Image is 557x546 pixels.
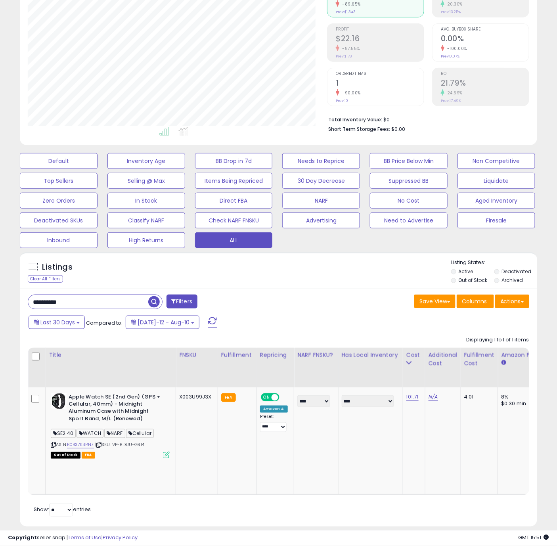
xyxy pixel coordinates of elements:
[221,393,236,402] small: FBA
[464,393,492,400] div: 4.01
[195,232,273,248] button: ALL
[336,10,356,14] small: Prev: $1,343
[414,295,456,308] button: Save View
[464,351,494,368] div: Fulfillment Cost
[221,351,253,359] div: Fulfillment
[67,442,94,448] a: B0BX7K3RN7
[51,393,67,409] img: 41BWdcorqKL._SL40_.jpg
[457,173,535,189] button: Liquidate
[20,232,98,248] button: Inbound
[179,351,214,359] div: FNSKU
[282,153,360,169] button: Needs to Reprice
[495,295,529,308] button: Actions
[339,1,361,7] small: -89.65%
[260,406,288,413] div: Amazon AI
[370,213,448,228] button: Need to Advertise
[391,125,405,133] span: $0.00
[294,348,338,387] th: CSV column name: cust_attr_4_NARF FNSKU?
[262,394,272,401] span: ON
[459,277,488,284] label: Out of Stock
[282,213,360,228] button: Advertising
[444,1,463,7] small: 20.30%
[167,295,197,308] button: Filters
[278,394,291,401] span: OFF
[502,277,523,284] label: Archived
[82,452,95,459] span: FBA
[195,153,273,169] button: BB Drop in 7d
[457,193,535,209] button: Aged Inventory
[406,351,422,359] div: Cost
[107,232,185,248] button: High Returns
[77,429,103,438] span: WATCH
[370,153,448,169] button: BB Price Below Min
[103,534,138,542] a: Privacy Policy
[336,54,352,59] small: Prev: $178
[429,351,457,368] div: Additional Cost
[429,393,438,401] a: N/A
[20,213,98,228] button: Deactivated SKUs
[282,193,360,209] button: NARF
[107,193,185,209] button: In Stock
[328,116,382,123] b: Total Inventory Value:
[370,173,448,189] button: Suppressed BB
[69,393,165,425] b: Apple Watch SE (2nd Gen) (GPS + Cellular, 40mm) - Midnight Aluminum Case with Midnight Sport Band...
[34,506,91,513] span: Show: entries
[20,193,98,209] button: Zero Orders
[338,348,403,387] th: CSV column name: cust_attr_2_Has Local Inventory
[20,173,98,189] button: Top Sellers
[457,213,535,228] button: Firesale
[336,72,424,76] span: Ordered Items
[339,90,361,96] small: -90.00%
[462,297,487,305] span: Columns
[51,452,80,459] span: All listings that are currently out of stock and unavailable for purchase on Amazon
[342,351,400,359] div: Has Local Inventory
[297,351,335,359] div: NARF FNSKU?
[107,153,185,169] button: Inventory Age
[195,213,273,228] button: Check NARF FNSKU
[42,262,73,273] h5: Listings
[339,46,360,52] small: -87.55%
[20,153,98,169] button: Default
[336,27,424,32] span: Profit
[441,34,529,45] h2: 0.00%
[502,268,532,275] label: Deactivated
[282,173,360,189] button: 30 Day Decrease
[501,359,506,366] small: Amazon Fees.
[40,318,75,326] span: Last 30 Days
[86,319,123,327] span: Compared to:
[444,90,463,96] small: 24.59%
[370,193,448,209] button: No Cost
[260,351,291,359] div: Repricing
[126,316,199,329] button: [DATE]-12 - Aug-10
[466,336,529,344] div: Displaying 1 to 1 of 1 items
[441,27,529,32] span: Avg. Buybox Share
[195,173,273,189] button: Items Being Repriced
[95,442,144,448] span: | SKU: VP-BDUU-GRI4
[441,10,461,14] small: Prev: 13.25%
[441,79,529,89] h2: 21.79%
[8,535,138,542] div: seller snap | |
[441,98,461,103] small: Prev: 17.49%
[51,393,170,458] div: ASIN:
[451,259,537,266] p: Listing States:
[260,414,288,432] div: Preset:
[336,34,424,45] h2: $22.16
[49,351,172,359] div: Title
[406,393,419,401] a: 101.71
[107,213,185,228] button: Classify NARF
[336,98,348,103] small: Prev: 10
[29,316,85,329] button: Last 30 Days
[51,429,76,438] span: SE2 40
[441,72,529,76] span: ROI
[459,268,473,275] label: Active
[138,318,189,326] span: [DATE]-12 - Aug-10
[444,46,467,52] small: -100.00%
[104,429,125,438] span: NARF
[519,534,549,542] span: 2025-09-10 15:51 GMT
[457,153,535,169] button: Non Competitive
[457,295,494,308] button: Columns
[126,429,154,438] span: Cellular
[336,79,424,89] h2: 1
[68,534,101,542] a: Terms of Use
[195,193,273,209] button: Direct FBA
